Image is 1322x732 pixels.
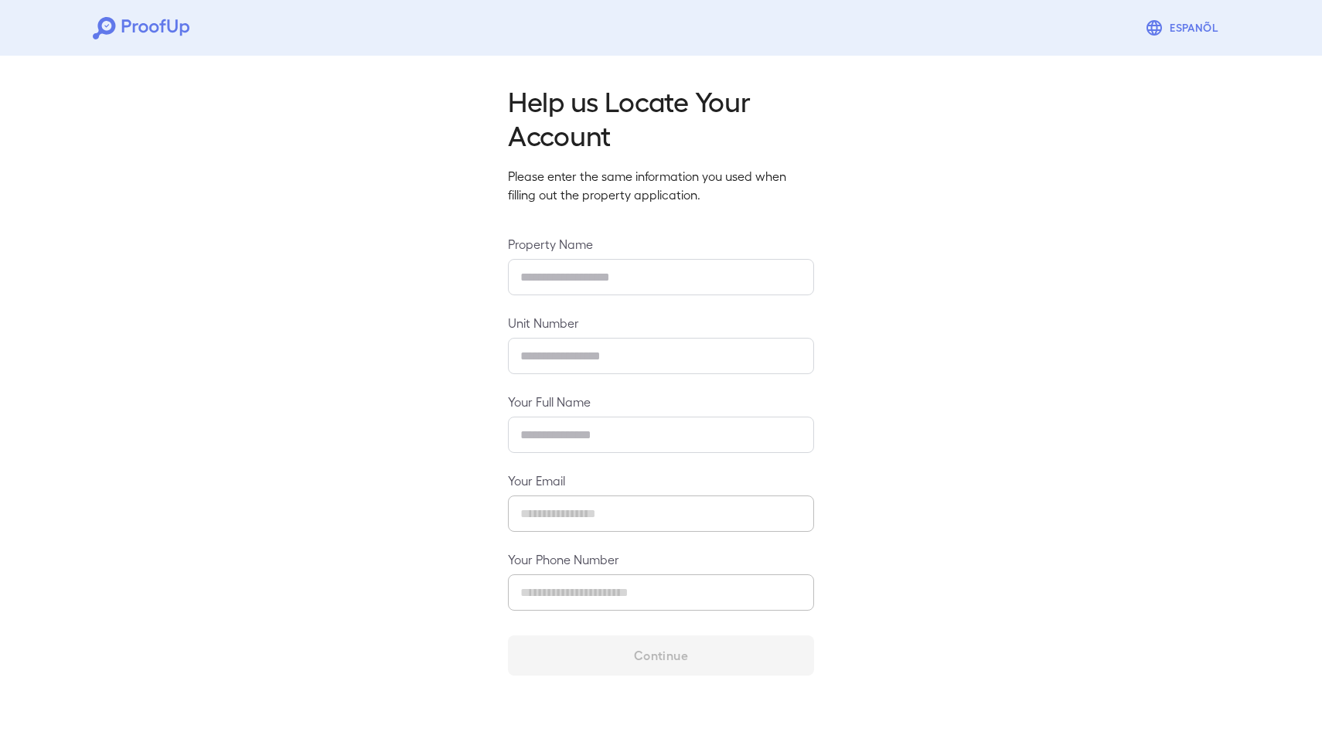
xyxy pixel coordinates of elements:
[508,235,814,253] label: Property Name
[508,472,814,489] label: Your Email
[508,167,814,204] p: Please enter the same information you used when filling out the property application.
[508,393,814,410] label: Your Full Name
[508,314,814,332] label: Unit Number
[1139,12,1229,43] button: Espanõl
[508,550,814,568] label: Your Phone Number
[508,83,814,152] h2: Help us Locate Your Account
